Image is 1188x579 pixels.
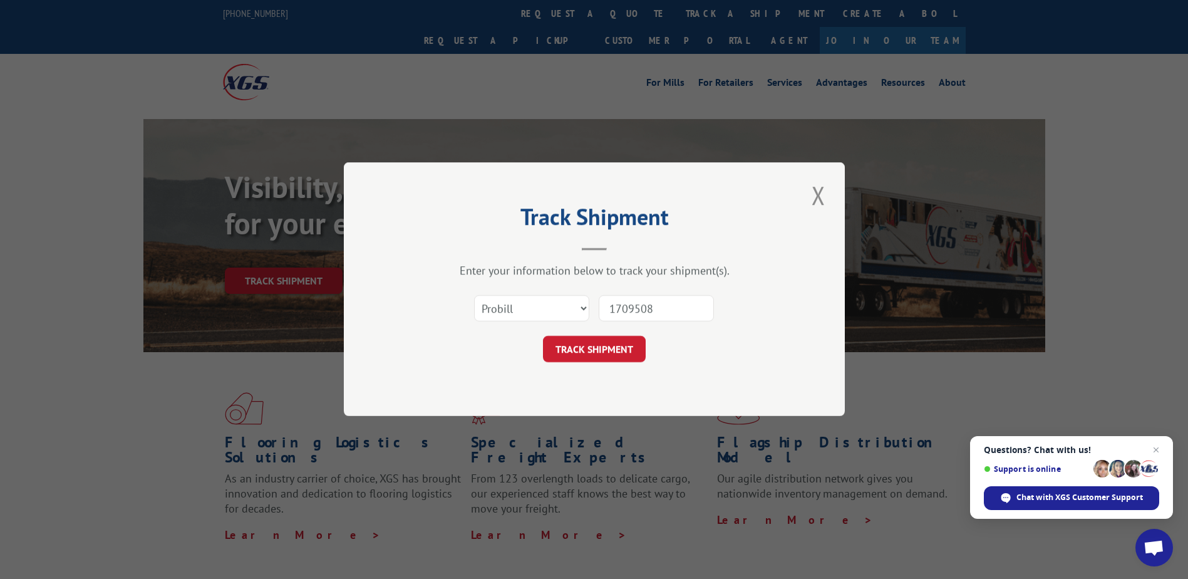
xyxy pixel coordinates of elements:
button: Close modal [808,178,829,212]
span: Support is online [984,464,1089,474]
input: Number(s) [599,296,714,322]
span: Questions? Chat with us! [984,445,1159,455]
h2: Track Shipment [406,208,782,232]
a: Open chat [1135,529,1173,566]
button: TRACK SHIPMENT [543,336,646,363]
div: Enter your information below to track your shipment(s). [406,264,782,278]
span: Chat with XGS Customer Support [984,486,1159,510]
span: Chat with XGS Customer Support [1016,492,1143,503]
